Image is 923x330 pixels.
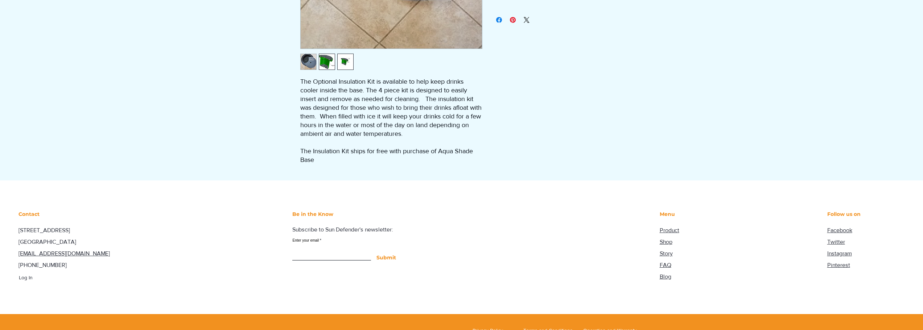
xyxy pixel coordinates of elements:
button: Thumbnail: Optional Insulation Kit (ordered separately) [300,54,317,70]
a: Share on X [522,16,531,24]
a: Product [660,227,679,233]
p: The Insulation Kit ships for free with purchase of Aqua Shade Base [300,147,482,164]
span: Subscribe to Sun Defender's newsletter: [292,226,393,233]
button: Log In [14,272,38,284]
a: Story [660,250,673,256]
span: Follow us on [827,211,861,217]
div: 2 / 3 [319,54,335,70]
span: Be in the Know [292,211,333,217]
span: Submit [376,254,396,262]
span: Menu [660,211,675,217]
a: Facebook [827,227,852,233]
a: Blog [660,273,671,280]
span: Log In [16,274,35,281]
a: [EMAIL_ADDRESS][DOMAIN_NAME] [18,250,110,256]
a: Share on Facebook [495,16,503,24]
div: 3 / 3 [337,54,354,70]
button: Thumbnail: Optional Insulation Kit (ordered separately) [337,54,354,70]
span: [GEOGRAPHIC_DATA] [18,239,76,245]
a: Instagram [827,250,852,256]
a: Shop [660,239,672,245]
img: Thumbnail: Optional Insulation Kit (ordered separately) [301,54,316,70]
div: 1 / 3 [300,54,317,70]
img: Thumbnail: Optional Insulation Kit (ordered separately) [338,54,353,70]
span: Contact [18,211,40,217]
p: The Optional Insulation Kit is available to help keep drinks cooler inside the base. The 4 piece ... [300,77,482,138]
a: Pinterest [827,262,850,268]
a: Twitter [827,239,845,245]
span: [STREET_ADDRESS] [18,227,70,233]
a: Pin on Pinterest [508,16,517,24]
img: Thumbnail: Optional Insulation Kit (ordered separately) [319,54,335,70]
label: Enter your email [292,239,371,242]
span: [PHONE_NUMBER] [18,262,67,268]
a: FAQ [660,262,671,268]
button: Submit [373,254,399,262]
